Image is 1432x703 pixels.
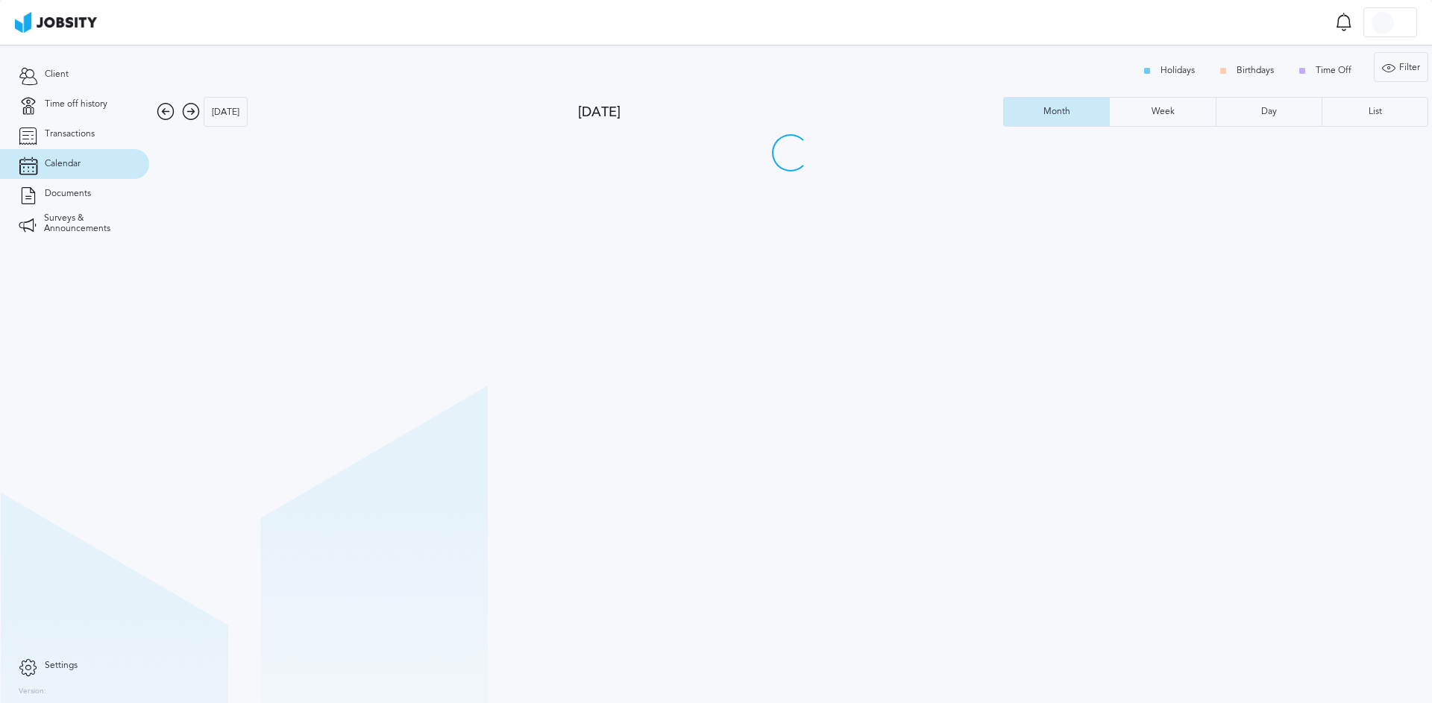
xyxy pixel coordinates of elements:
[1361,107,1389,117] div: List
[45,189,91,199] span: Documents
[1374,52,1428,82] button: Filter
[45,129,95,139] span: Transactions
[1375,53,1428,83] div: Filter
[1109,97,1215,127] button: Week
[204,97,248,127] button: [DATE]
[1036,107,1078,117] div: Month
[204,98,247,127] div: [DATE]
[1003,97,1109,127] button: Month
[45,69,69,80] span: Client
[1254,107,1284,117] div: Day
[45,661,78,671] span: Settings
[19,687,46,696] label: Version:
[45,159,81,169] span: Calendar
[578,104,1003,120] div: [DATE]
[1144,107,1182,117] div: Week
[1322,97,1428,127] button: List
[45,99,107,110] span: Time off history
[44,213,131,234] span: Surveys & Announcements
[15,12,97,33] img: ab4bad089aa723f57921c736e9817d99.png
[1216,97,1322,127] button: Day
